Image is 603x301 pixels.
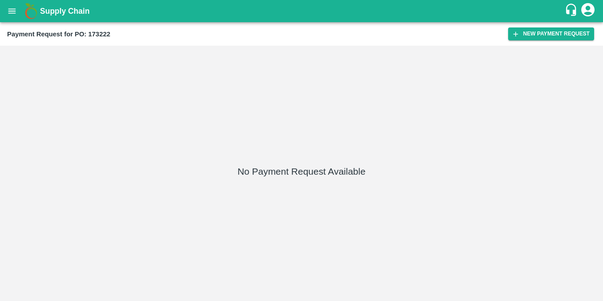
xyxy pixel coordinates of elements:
button: New Payment Request [508,27,594,40]
img: logo [22,2,40,20]
h5: No Payment Request Available [238,165,366,178]
b: Payment Request for PO: 173222 [7,31,110,38]
button: open drawer [2,1,22,21]
b: Supply Chain [40,7,90,16]
div: account of current user [580,2,596,20]
a: Supply Chain [40,5,564,17]
div: customer-support [564,3,580,19]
